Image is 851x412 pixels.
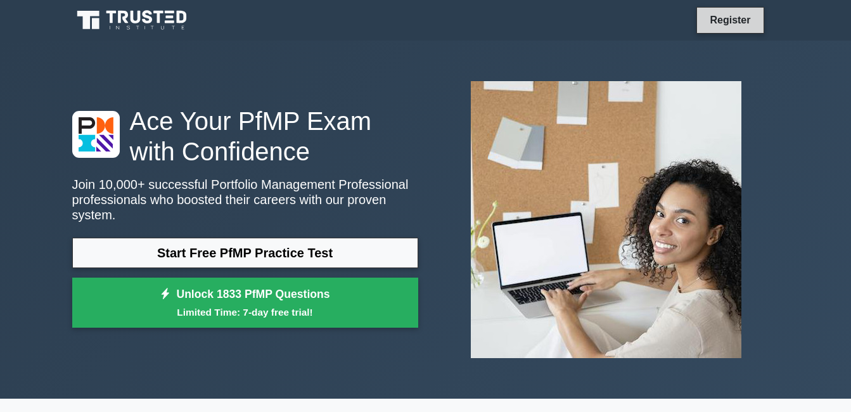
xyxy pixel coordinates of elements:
[88,305,402,319] small: Limited Time: 7-day free trial!
[72,238,418,268] a: Start Free PfMP Practice Test
[72,278,418,328] a: Unlock 1833 PfMP QuestionsLimited Time: 7-day free trial!
[702,12,758,28] a: Register
[72,177,418,222] p: Join 10,000+ successful Portfolio Management Professional professionals who boosted their careers...
[72,106,418,167] h1: Ace Your PfMP Exam with Confidence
